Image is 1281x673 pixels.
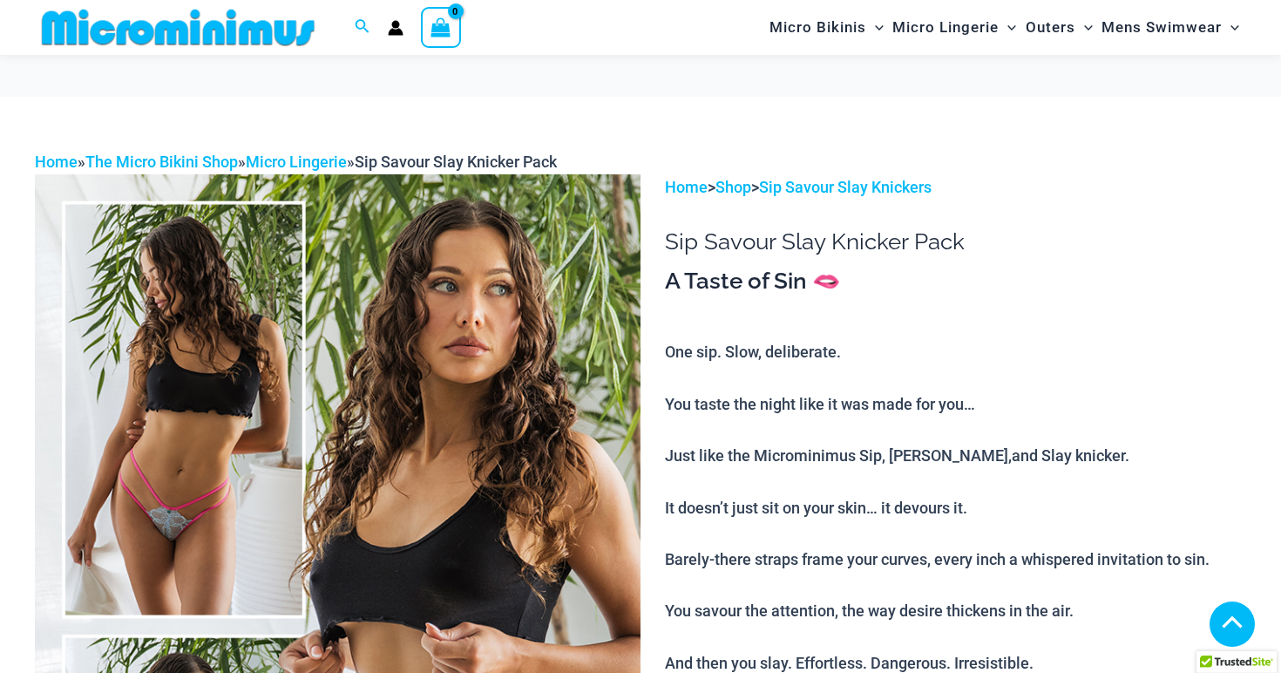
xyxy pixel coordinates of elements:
[355,153,557,171] span: Sip Savour Slay Knicker Pack
[888,5,1020,50] a: Micro LingerieMenu ToggleMenu Toggle
[1026,5,1075,50] span: Outers
[665,178,708,196] a: Home
[769,5,866,50] span: Micro Bikinis
[35,8,322,47] img: MM SHOP LOGO FLAT
[35,153,78,171] a: Home
[388,20,403,36] a: Account icon link
[665,174,1246,201] p: > >
[421,7,461,47] a: View Shopping Cart, empty
[1097,5,1244,50] a: Mens SwimwearMenu ToggleMenu Toggle
[1101,5,1222,50] span: Mens Swimwear
[759,178,932,196] a: Sip Savour Slay Knickers
[1075,5,1093,50] span: Menu Toggle
[35,153,557,171] span: » » »
[765,5,888,50] a: Micro BikinisMenu ToggleMenu Toggle
[866,5,884,50] span: Menu Toggle
[715,178,751,196] a: Shop
[355,17,370,38] a: Search icon link
[665,267,1246,296] h3: A Taste of Sin 🫦
[892,5,999,50] span: Micro Lingerie
[665,228,1246,255] h1: Sip Savour Slay Knicker Pack
[762,3,1246,52] nav: Site Navigation
[246,153,347,171] a: Micro Lingerie
[1222,5,1239,50] span: Menu Toggle
[999,5,1016,50] span: Menu Toggle
[85,153,238,171] a: The Micro Bikini Shop
[1021,5,1097,50] a: OutersMenu ToggleMenu Toggle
